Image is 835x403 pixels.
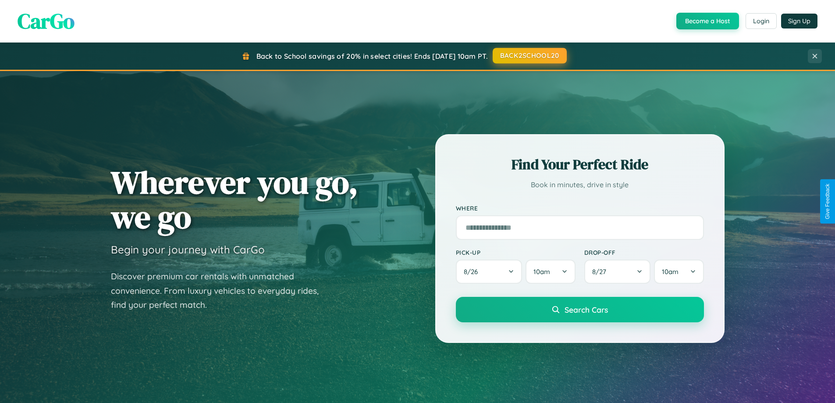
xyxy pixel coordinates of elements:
label: Drop-off [584,249,704,256]
button: 10am [526,260,575,284]
label: Where [456,204,704,212]
button: Search Cars [456,297,704,322]
button: Sign Up [781,14,817,29]
span: 8 / 26 [464,267,482,276]
span: CarGo [18,7,75,36]
span: 8 / 27 [592,267,611,276]
button: 10am [654,260,704,284]
button: BACK2SCHOOL20 [493,48,567,64]
span: Back to School savings of 20% in select cities! Ends [DATE] 10am PT. [256,52,488,61]
span: 10am [533,267,550,276]
h3: Begin your journey with CarGo [111,243,265,256]
div: Give Feedback [824,184,831,219]
button: Become a Host [676,13,739,29]
span: Search Cars [565,305,608,314]
p: Book in minutes, drive in style [456,178,704,191]
button: Login [746,13,777,29]
span: 10am [662,267,679,276]
label: Pick-up [456,249,576,256]
button: 8/27 [584,260,651,284]
h2: Find Your Perfect Ride [456,155,704,174]
p: Discover premium car rentals with unmatched convenience. From luxury vehicles to everyday rides, ... [111,269,330,312]
button: 8/26 [456,260,522,284]
h1: Wherever you go, we go [111,165,358,234]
